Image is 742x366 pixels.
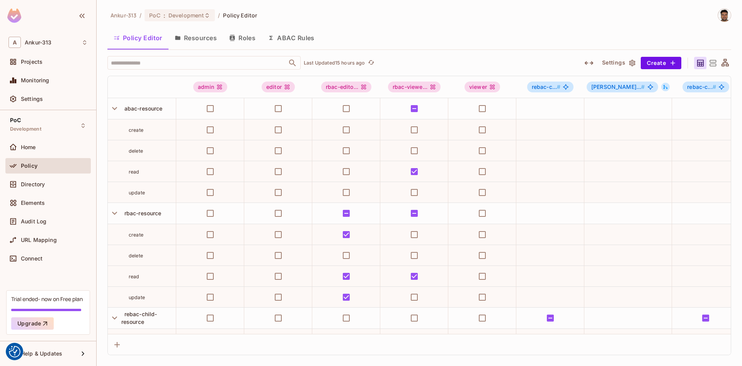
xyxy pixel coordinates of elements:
span: the active workspace [111,12,136,19]
img: Revisit consent button [9,346,20,357]
span: Policy Editor [223,12,257,19]
span: refresh [368,59,374,67]
span: delete [129,253,143,259]
span: rbac-editor [321,82,371,92]
span: Development [168,12,204,19]
span: [PERSON_NAME]... [591,83,645,90]
span: rebac-parent-resource#editor [587,82,658,92]
button: Roles [223,28,262,48]
span: update [129,295,145,300]
img: SReyMgAAAABJRU5ErkJggg== [7,9,21,23]
span: Click to refresh data [365,58,376,68]
div: rbac-viewe... [388,82,441,92]
span: read [129,169,140,175]
span: PoC [10,117,21,123]
span: Policy [21,163,37,169]
li: / [218,12,220,19]
span: Settings [21,96,43,102]
div: editor [262,82,295,92]
span: abac-resource [121,105,163,112]
span: Directory [21,181,45,187]
li: / [140,12,141,19]
span: # [557,83,560,90]
span: Home [21,144,36,150]
span: rbac-viewer [388,82,441,92]
button: refresh [367,58,376,68]
span: Audit Log [21,218,46,225]
span: rebac-c... [687,83,716,90]
span: Development [10,126,41,132]
span: : [163,12,166,19]
span: Help & Updates [21,351,62,357]
span: create [129,232,143,238]
button: Resources [168,28,223,48]
button: Settings [599,57,638,69]
img: Vladimir Shopov [718,9,731,22]
span: # [713,83,716,90]
span: read [129,274,140,279]
span: A [9,37,21,48]
span: rebac-child-resource#editor [527,82,574,92]
span: delete [129,148,143,154]
span: rebac-c... [532,83,561,90]
span: URL Mapping [21,237,57,243]
span: # [641,83,645,90]
span: rebac-child-resource [121,311,157,325]
div: Trial ended- now on Free plan [11,295,83,303]
button: Consent Preferences [9,346,20,357]
span: update [129,190,145,196]
span: PoC [149,12,160,19]
div: viewer [465,82,500,92]
div: rbac-edito... [321,82,371,92]
button: Policy Editor [107,28,168,48]
span: Projects [21,59,43,65]
span: Workspace: Ankur-313 [25,39,51,46]
span: Monitoring [21,77,49,83]
button: Open [287,58,298,68]
button: Upgrade [11,317,54,330]
span: rebac-child-resource#viewer [682,82,729,92]
span: Connect [21,255,43,262]
div: admin [193,82,227,92]
span: Elements [21,200,45,206]
p: Last Updated 15 hours ago [304,60,365,66]
button: Create [641,57,681,69]
span: create [129,127,143,133]
button: ABAC Rules [262,28,321,48]
span: rbac-resource [121,210,162,216]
